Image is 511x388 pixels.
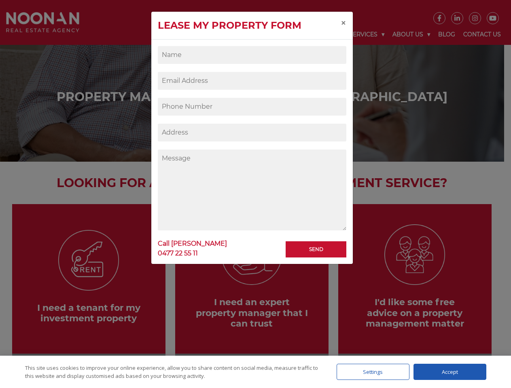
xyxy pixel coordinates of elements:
div: This site uses cookies to improve your online experience, allow you to share content on social me... [25,364,320,380]
a: Call [PERSON_NAME]0477 22 55 11 [158,236,227,261]
input: Phone Number [158,98,346,116]
h4: Lease my property form [158,18,301,33]
input: Name [158,46,346,64]
button: Close [334,12,353,34]
input: Address [158,124,346,141]
div: Accept [413,364,486,380]
span: × [341,17,346,29]
input: Send [286,241,346,257]
form: Contact form [158,46,346,254]
input: Email Address [158,72,346,90]
div: Settings [337,364,409,380]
